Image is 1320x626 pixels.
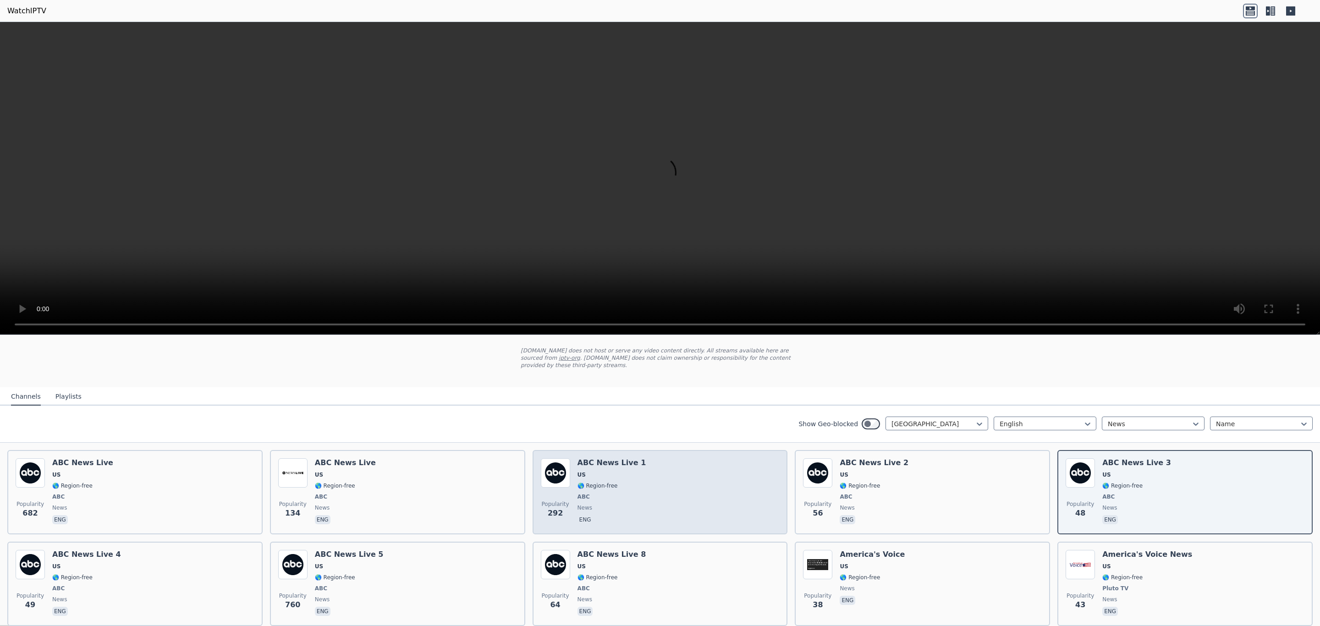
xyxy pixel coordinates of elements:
[1102,482,1143,489] span: 🌎 Region-free
[542,500,569,508] span: Popularity
[840,596,855,605] p: eng
[542,592,569,599] span: Popularity
[16,550,45,579] img: ABC News Live 4
[1102,596,1117,603] span: news
[285,508,300,519] span: 134
[52,585,65,592] span: ABC
[521,347,799,369] p: [DOMAIN_NAME] does not host or serve any video content directly. All streams available here are s...
[840,574,880,581] span: 🌎 Region-free
[840,550,905,559] h6: America's Voice
[1102,574,1143,581] span: 🌎 Region-free
[52,458,113,467] h6: ABC News Live
[813,508,823,519] span: 56
[7,5,46,16] a: WatchIPTV
[798,419,858,428] label: Show Geo-blocked
[52,574,93,581] span: 🌎 Region-free
[315,607,330,616] p: eng
[548,508,563,519] span: 292
[1102,550,1192,559] h6: America's Voice News
[315,563,323,570] span: US
[577,607,593,616] p: eng
[813,599,823,610] span: 38
[16,592,44,599] span: Popularity
[840,471,848,478] span: US
[52,563,60,570] span: US
[315,585,327,592] span: ABC
[1102,471,1111,478] span: US
[315,504,330,511] span: news
[52,493,65,500] span: ABC
[577,585,590,592] span: ABC
[1066,550,1095,579] img: America's Voice News
[840,515,855,524] p: eng
[840,482,880,489] span: 🌎 Region-free
[804,500,831,508] span: Popularity
[840,504,854,511] span: news
[577,563,586,570] span: US
[52,550,121,559] h6: ABC News Live 4
[1075,599,1085,610] span: 43
[315,550,384,559] h6: ABC News Live 5
[577,596,592,603] span: news
[52,482,93,489] span: 🌎 Region-free
[11,388,41,406] button: Channels
[25,599,35,610] span: 49
[541,550,570,579] img: ABC News Live 8
[278,550,308,579] img: ABC News Live 5
[577,471,586,478] span: US
[315,458,376,467] h6: ABC News Live
[52,504,67,511] span: news
[279,500,307,508] span: Popularity
[803,550,832,579] img: America's Voice
[315,574,355,581] span: 🌎 Region-free
[315,515,330,524] p: eng
[577,482,618,489] span: 🌎 Region-free
[1102,493,1115,500] span: ABC
[577,504,592,511] span: news
[840,493,852,500] span: ABC
[1102,504,1117,511] span: news
[52,596,67,603] span: news
[559,355,580,361] a: iptv-org
[52,471,60,478] span: US
[577,574,618,581] span: 🌎 Region-free
[577,550,646,559] h6: ABC News Live 8
[840,585,854,592] span: news
[1102,458,1171,467] h6: ABC News Live 3
[1102,515,1118,524] p: eng
[52,515,68,524] p: eng
[16,458,45,488] img: ABC News Live
[577,515,593,524] p: eng
[315,482,355,489] span: 🌎 Region-free
[52,607,68,616] p: eng
[840,563,848,570] span: US
[577,458,646,467] h6: ABC News Live 1
[1067,500,1094,508] span: Popularity
[1075,508,1085,519] span: 48
[278,458,308,488] img: ABC News Live
[1102,585,1128,592] span: Pluto TV
[55,388,82,406] button: Playlists
[315,471,323,478] span: US
[541,458,570,488] img: ABC News Live 1
[1067,592,1094,599] span: Popularity
[1102,607,1118,616] p: eng
[279,592,307,599] span: Popularity
[550,599,560,610] span: 64
[803,458,832,488] img: ABC News Live 2
[804,592,831,599] span: Popularity
[22,508,38,519] span: 682
[1066,458,1095,488] img: ABC News Live 3
[1102,563,1111,570] span: US
[315,493,327,500] span: ABC
[315,596,330,603] span: news
[16,500,44,508] span: Popularity
[840,458,908,467] h6: ABC News Live 2
[285,599,300,610] span: 760
[577,493,590,500] span: ABC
